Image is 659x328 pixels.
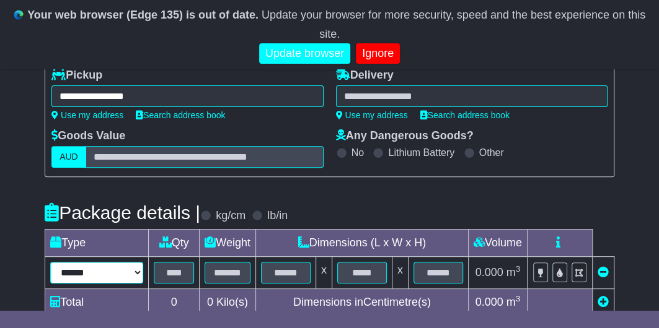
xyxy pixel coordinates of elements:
a: Search address book [136,110,225,120]
span: 0.000 [475,266,503,278]
label: Other [479,147,504,158]
td: Qty [149,230,200,257]
span: 0.000 [475,296,503,308]
sup: 3 [516,264,521,274]
label: Any Dangerous Goods? [336,129,474,143]
a: Add new item [598,296,609,308]
a: Use my address [51,110,123,120]
label: Goods Value [51,129,125,143]
a: Update browser [259,43,350,64]
sup: 3 [516,294,521,303]
td: Weight [200,230,256,257]
a: Remove this item [598,266,609,278]
label: kg/cm [216,209,245,223]
a: Use my address [336,110,408,120]
td: x [316,257,332,289]
label: Lithium Battery [388,147,454,158]
a: Search address book [420,110,510,120]
label: Delivery [336,69,394,82]
td: x [392,257,408,289]
td: Volume [468,230,527,257]
label: lb/in [267,209,288,223]
td: Dimensions (L x W x H) [255,230,468,257]
td: Total [45,289,149,316]
label: No [352,147,364,158]
a: Ignore [356,43,400,64]
span: 0 [207,296,213,308]
span: m [506,266,521,278]
td: 0 [149,289,200,316]
td: Type [45,230,149,257]
td: Dimensions in Centimetre(s) [255,289,468,316]
span: Update your browser for more security, speed and the best experience on this site. [262,9,645,40]
label: AUD [51,146,86,168]
td: Kilo(s) [200,289,256,316]
b: Your web browser (Edge 135) is out of date. [27,9,259,21]
span: m [506,296,521,308]
label: Pickup [51,69,102,82]
h4: Package details | [45,202,200,223]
